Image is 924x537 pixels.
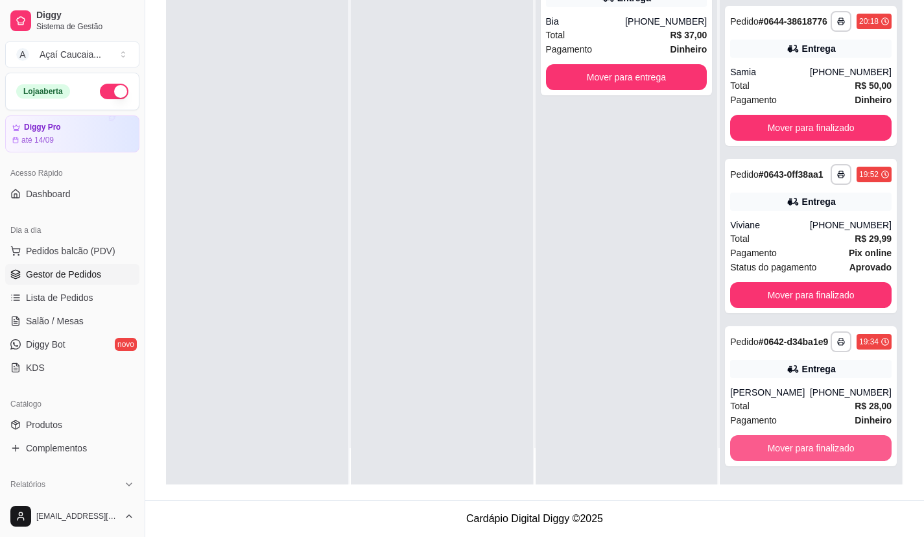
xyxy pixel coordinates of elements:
button: Mover para finalizado [730,282,892,308]
span: Status do pagamento [730,260,816,274]
span: KDS [26,361,45,374]
footer: Cardápio Digital Diggy © 2025 [145,500,924,537]
article: até 14/09 [21,135,54,145]
div: [PERSON_NAME] [730,386,810,399]
span: Pedido [730,169,759,180]
strong: R$ 28,00 [855,401,892,411]
a: Produtos [5,414,139,435]
button: Pedidos balcão (PDV) [5,241,139,261]
span: Total [730,78,750,93]
div: Samia [730,66,810,78]
strong: Dinheiro [670,44,707,54]
span: Pagamento [730,246,777,260]
button: [EMAIL_ADDRESS][DOMAIN_NAME] [5,501,139,532]
span: Lista de Pedidos [26,291,93,304]
div: Dia a dia [5,220,139,241]
span: Total [546,28,565,42]
span: Sistema de Gestão [36,21,134,32]
article: Diggy Pro [24,123,61,132]
strong: # 0642-d34ba1e9 [759,337,828,347]
div: 19:34 [859,337,879,347]
strong: # 0643-0ff38aa1 [759,169,823,180]
strong: # 0644-38618776 [759,16,827,27]
span: Dashboard [26,187,71,200]
strong: Dinheiro [855,415,892,425]
a: KDS [5,357,139,378]
a: Complementos [5,438,139,459]
span: Pagamento [546,42,593,56]
strong: Pix online [849,248,892,258]
div: Loja aberta [16,84,70,99]
div: [PHONE_NUMBER] [810,386,892,399]
div: Açaí Caucaia ... [40,48,101,61]
button: Mover para finalizado [730,115,892,141]
span: Diggy [36,10,134,21]
div: [PHONE_NUMBER] [625,15,707,28]
span: Relatórios [10,479,45,490]
button: Select a team [5,42,139,67]
div: Acesso Rápido [5,163,139,184]
a: Lista de Pedidos [5,287,139,308]
strong: R$ 50,00 [855,80,892,91]
div: Catálogo [5,394,139,414]
div: [PHONE_NUMBER] [810,219,892,232]
a: DiggySistema de Gestão [5,5,139,36]
a: Relatórios de vendas [5,495,139,516]
span: A [16,48,29,61]
button: Alterar Status [100,84,128,99]
span: Pedidos balcão (PDV) [26,245,115,257]
span: Pedido [730,337,759,347]
span: Gestor de Pedidos [26,268,101,281]
a: Dashboard [5,184,139,204]
div: Entrega [802,363,836,376]
a: Diggy Botnovo [5,334,139,355]
a: Salão / Mesas [5,311,139,331]
button: Mover para entrega [546,64,707,90]
span: Pedido [730,16,759,27]
a: Gestor de Pedidos [5,264,139,285]
span: Salão / Mesas [26,315,84,328]
a: Diggy Proaté 14/09 [5,115,139,152]
strong: R$ 37,00 [670,30,707,40]
div: 19:52 [859,169,879,180]
div: Bia [546,15,626,28]
div: Entrega [802,195,836,208]
div: 20:18 [859,16,879,27]
div: Viviane [730,219,810,232]
button: Mover para finalizado [730,435,892,461]
span: Diggy Bot [26,338,65,351]
span: Total [730,399,750,413]
span: Pagamento [730,93,777,107]
span: [EMAIL_ADDRESS][DOMAIN_NAME] [36,511,119,521]
strong: Dinheiro [855,95,892,105]
strong: R$ 29,99 [855,233,892,244]
span: Total [730,232,750,246]
span: Produtos [26,418,62,431]
span: Pagamento [730,413,777,427]
div: Entrega [802,42,836,55]
span: Complementos [26,442,87,455]
div: [PHONE_NUMBER] [810,66,892,78]
strong: aprovado [849,262,892,272]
